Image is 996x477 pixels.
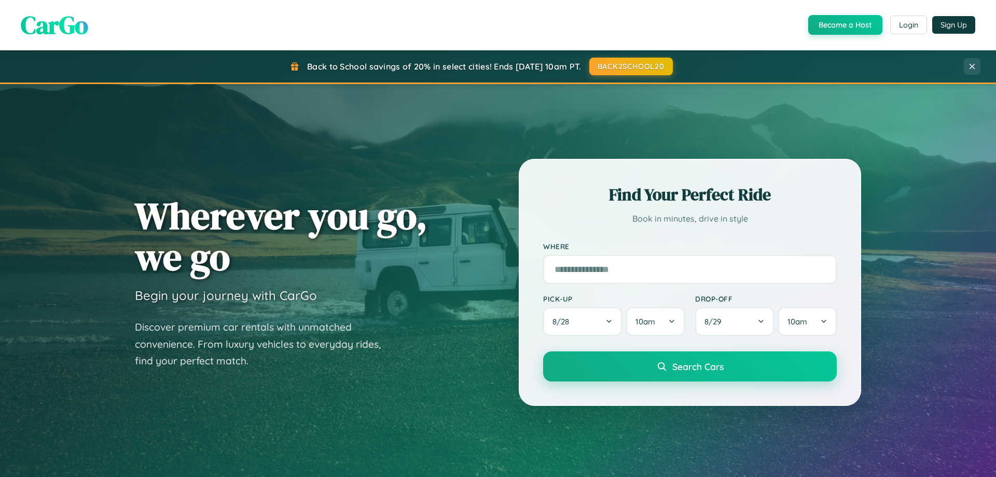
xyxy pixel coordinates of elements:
p: Discover premium car rentals with unmatched convenience. From luxury vehicles to everyday rides, ... [135,319,394,370]
span: 10am [635,317,655,326]
button: 8/29 [695,307,774,336]
span: 10am [787,317,807,326]
span: CarGo [21,8,88,42]
label: Drop-off [695,294,837,303]
button: 10am [778,307,837,336]
h3: Begin your journey with CarGo [135,288,317,303]
p: Book in minutes, drive in style [543,211,837,226]
button: 10am [626,307,685,336]
h1: Wherever you go, we go [135,195,427,277]
span: 8 / 28 [552,317,574,326]
label: Pick-up [543,294,685,303]
span: Back to School savings of 20% in select cities! Ends [DATE] 10am PT. [307,61,581,72]
button: BACK2SCHOOL20 [589,58,673,75]
h2: Find Your Perfect Ride [543,183,837,206]
button: Become a Host [808,15,882,35]
button: Search Cars [543,351,837,381]
button: Login [890,16,927,34]
label: Where [543,242,837,251]
button: 8/28 [543,307,622,336]
span: Search Cars [672,361,724,372]
span: 8 / 29 [704,317,726,326]
button: Sign Up [932,16,975,34]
